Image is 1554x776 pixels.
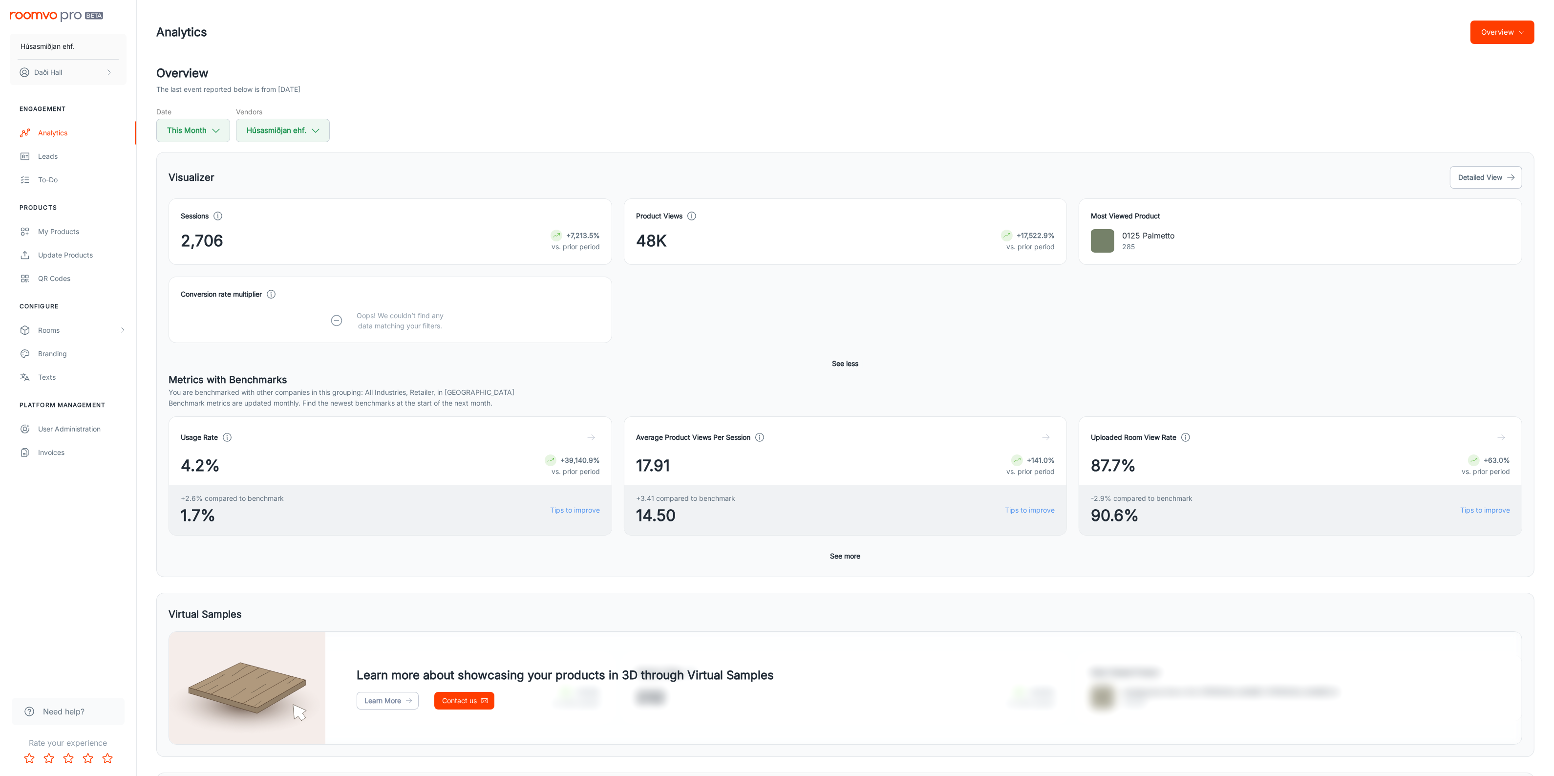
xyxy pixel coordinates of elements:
span: 90.6% [1091,504,1192,527]
button: Rate 1 star [20,749,39,768]
button: Rate 4 star [78,749,98,768]
div: User Administration [38,424,127,434]
p: 285 [1122,241,1175,252]
p: vs. prior period [1001,241,1055,252]
a: Learn More [357,692,419,710]
strong: +63.0% [1484,456,1510,464]
span: 87.7% [1091,454,1136,477]
p: Rate your experience [8,737,128,749]
img: Roomvo PRO Beta [10,12,103,22]
p: The last event reported below is from [DATE] [156,84,300,95]
span: 1.7% [181,504,284,527]
p: You are benchmarked with other companies in this grouping: All Industries, Retailer, in [GEOGRAPH... [169,387,1522,398]
button: Húsasmiðjan ehf. [10,34,127,59]
h4: Conversion rate multiplier [181,289,262,300]
span: Need help? [43,706,85,717]
h4: Product Views [636,211,682,221]
button: Húsasmiðjan ehf. [236,119,330,142]
div: QR Codes [38,273,127,284]
img: 0125 Palmetto [1091,229,1114,253]
p: vs. prior period [1462,466,1510,477]
h4: Most Viewed Product [1091,211,1510,221]
p: vs. prior period [545,466,600,477]
h2: Overview [156,65,1534,82]
button: See more [827,547,865,565]
p: vs. prior period [1006,466,1055,477]
button: This Month [156,119,230,142]
h5: Metrics with Benchmarks [169,372,1522,387]
span: 14.50 [636,504,735,527]
button: Rate 3 star [59,749,78,768]
button: Rate 5 star [98,749,117,768]
strong: +17,522.9% [1017,231,1055,239]
div: Texts [38,372,127,383]
span: -2.9% compared to benchmark [1091,493,1192,504]
p: Benchmark metrics are updated monthly. Find the newest benchmarks at the start of the next month. [169,398,1522,409]
p: vs. prior period [551,241,600,252]
p: Daði Hall [34,67,62,78]
div: To-do [38,174,127,185]
p: 0125 Palmetto [1122,230,1175,241]
h4: Uploaded Room View Rate [1091,432,1176,443]
div: Rooms [38,325,119,336]
p: Oops! We couldn’t find any data matching your filters. [349,310,451,331]
button: Detailed View [1450,166,1522,189]
h1: Analytics [156,23,207,41]
div: Branding [38,348,127,359]
h4: Usage Rate [181,432,218,443]
div: Invoices [38,447,127,458]
div: Leads [38,151,127,162]
h4: Average Product Views Per Session [636,432,750,443]
span: 17.91 [636,454,670,477]
div: Analytics [38,128,127,138]
h5: Vendors [236,107,330,117]
h5: Virtual Samples [169,607,242,622]
button: See less [829,355,863,372]
strong: +39,140.9% [560,456,600,464]
button: Overview [1470,21,1534,44]
span: +2.6% compared to benchmark [181,493,284,504]
a: Tips to improve [550,505,600,516]
button: Rate 2 star [39,749,59,768]
div: My Products [38,226,127,237]
p: Húsasmiðjan ehf. [21,41,74,52]
div: Update Products [38,250,127,260]
strong: +141.0% [1027,456,1055,464]
a: Tips to improve [1460,505,1510,516]
h5: Date [156,107,230,117]
h4: Learn more about showcasing your products in 3D through Virtual Samples [357,667,774,684]
span: +3.41 compared to benchmark [636,493,735,504]
a: Contact us [434,692,494,710]
span: 2,706 [181,229,223,253]
span: 4.2% [181,454,220,477]
h4: Sessions [181,211,209,221]
h5: Visualizer [169,170,214,185]
strong: +7,213.5% [566,231,600,239]
span: 48K [636,229,667,253]
button: Daði Hall [10,60,127,85]
a: Tips to improve [1005,505,1055,516]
